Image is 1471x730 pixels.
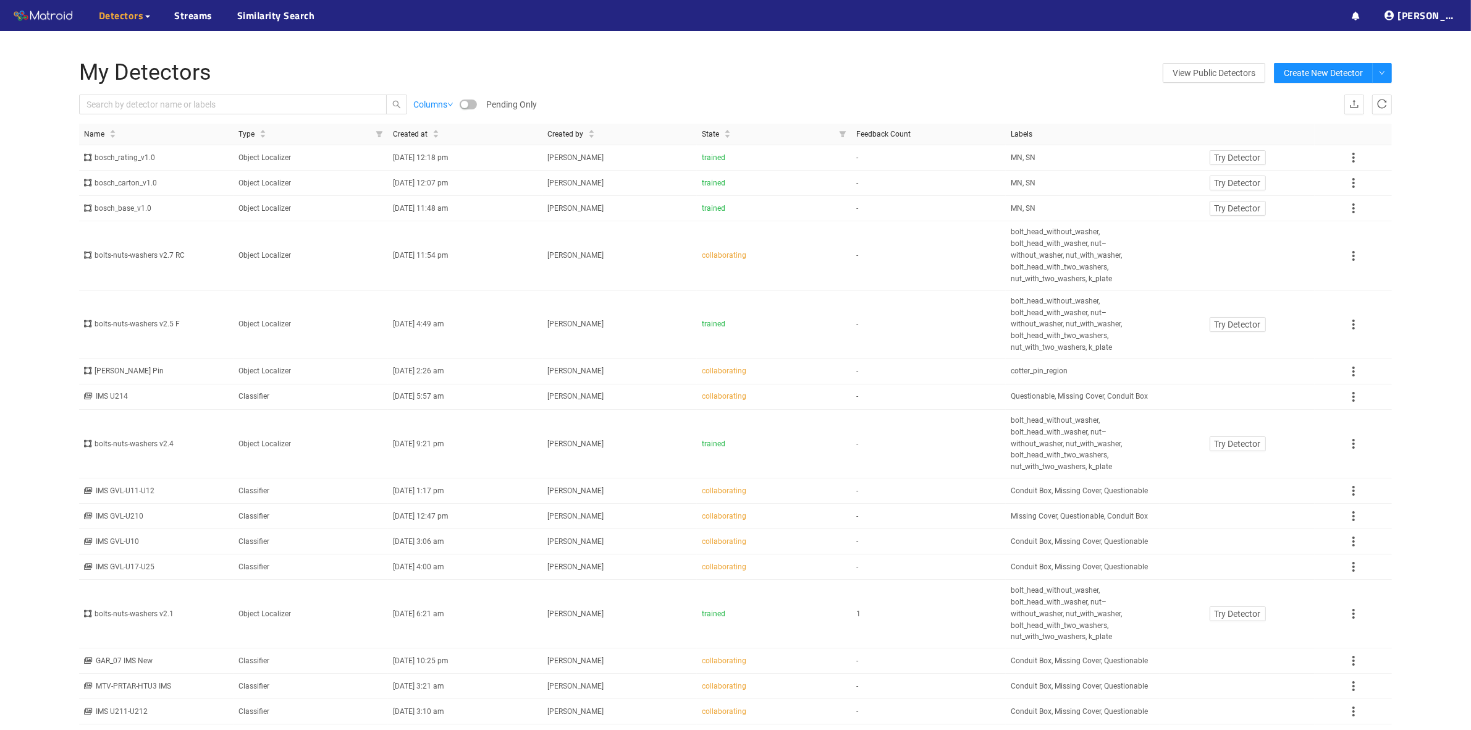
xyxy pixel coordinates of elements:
[1011,706,1148,718] span: Conduit Box, Missing Cover, Questionable
[547,439,604,448] span: [PERSON_NAME]
[851,554,1006,580] td: -
[84,318,229,330] div: bolts-nuts-washers v2.5 F
[1215,607,1261,621] span: Try Detector
[234,221,388,290] td: Object Localizer
[1011,561,1148,573] span: Conduit Box, Missing Cover, Questionable
[393,537,444,546] span: [DATE] 3:06 am
[84,511,229,522] div: IMS GVL-U210
[851,291,1006,359] td: -
[547,562,604,571] span: [PERSON_NAME]
[486,98,537,111] span: Pending Only
[234,674,388,699] td: Classifier
[547,512,604,520] span: [PERSON_NAME]
[393,609,444,618] span: [DATE] 6:21 am
[84,250,229,261] div: bolts-nuts-washers v2.7 RC
[702,391,846,402] div: collaborating
[1215,176,1261,190] span: Try Detector
[234,359,388,384] td: Object Localizer
[234,291,388,359] td: Object Localizer
[84,177,229,189] div: bosch_carton_v1.0
[259,133,266,140] span: caret-down
[1011,536,1148,548] span: Conduit Box, Missing Cover, Questionable
[84,152,229,164] div: bosch_rating_v1.0
[393,486,444,495] span: [DATE] 1:17 pm
[1379,70,1385,77] span: down
[12,7,74,25] img: Matroid logo
[702,177,846,189] div: trained
[851,359,1006,384] td: -
[1372,95,1392,114] button: reload
[547,486,604,495] span: [PERSON_NAME]
[84,438,229,450] div: bolts-nuts-washers v2.4
[234,196,388,221] td: Object Localizer
[84,608,229,620] div: bolts-nuts-washers v2.1
[851,648,1006,674] td: -
[393,129,428,140] span: Created at
[851,504,1006,529] td: -
[1011,485,1148,497] span: Conduit Box, Missing Cover, Questionable
[376,130,383,138] span: filter
[175,8,213,23] a: Streams
[702,203,846,214] div: trained
[1372,63,1392,83] button: down
[547,129,583,140] span: Created by
[1215,437,1261,451] span: Try Detector
[1210,317,1266,332] button: Try Detector
[851,478,1006,504] td: -
[702,655,846,667] div: collaborating
[1011,226,1155,284] span: bolt_head_without_washer, bolt_head_with_washer, nut–without_washer, nut_with_washer, bolt_head_w...
[1210,150,1266,165] button: Try Detector
[851,410,1006,478] td: -
[234,554,388,580] td: Classifier
[84,391,229,402] div: IMS U214
[1274,63,1373,83] button: Create New Detector
[393,656,449,665] span: [DATE] 10:25 pm
[851,221,1006,290] td: -
[393,512,449,520] span: [DATE] 12:47 pm
[259,128,266,135] span: caret-up
[1011,511,1148,522] span: Missing Cover, Questionable, Conduit Box
[393,392,444,401] span: [DATE] 5:57 am
[1210,201,1266,216] button: Try Detector
[1215,318,1261,331] span: Try Detector
[447,101,453,108] span: down
[702,706,846,718] div: collaborating
[413,98,453,111] a: Columns
[234,478,388,504] td: Classifier
[1011,681,1148,692] span: Conduit Box, Missing Cover, Questionable
[702,561,846,573] div: collaborating
[1011,585,1155,643] span: bolt_head_without_washer, bolt_head_with_washer, nut–without_washer, nut_with_washer, bolt_head_w...
[851,529,1006,554] td: -
[393,682,444,690] span: [DATE] 3:21 am
[234,410,388,478] td: Object Localizer
[1210,606,1266,621] button: Try Detector
[234,580,388,648] td: Object Localizer
[234,171,388,196] td: Object Localizer
[724,128,731,135] span: caret-up
[851,699,1006,724] td: -
[86,98,368,111] input: Search by detector name or labels
[109,128,116,135] span: caret-up
[234,384,388,410] td: Classifier
[702,438,846,450] div: trained
[432,133,439,140] span: caret-down
[84,129,104,140] span: Name
[856,608,1001,620] div: 1
[1011,152,1035,164] span: MN, SN
[393,707,444,716] span: [DATE] 3:10 am
[393,204,449,213] span: [DATE] 11:48 am
[234,699,388,724] td: Classifier
[84,706,229,718] div: IMS U211-U212
[547,367,604,375] span: [PERSON_NAME]
[702,536,846,548] div: collaborating
[851,384,1006,410] td: -
[237,8,315,23] a: Similarity Search
[547,251,604,260] span: [PERSON_NAME]
[1011,177,1035,189] span: MN, SN
[84,655,229,667] div: GAR_07 IMS New
[702,318,846,330] div: trained
[547,609,604,618] span: [PERSON_NAME]
[1173,64,1255,82] span: View Public Detectors
[393,251,449,260] span: [DATE] 11:54 pm
[702,681,846,692] div: collaborating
